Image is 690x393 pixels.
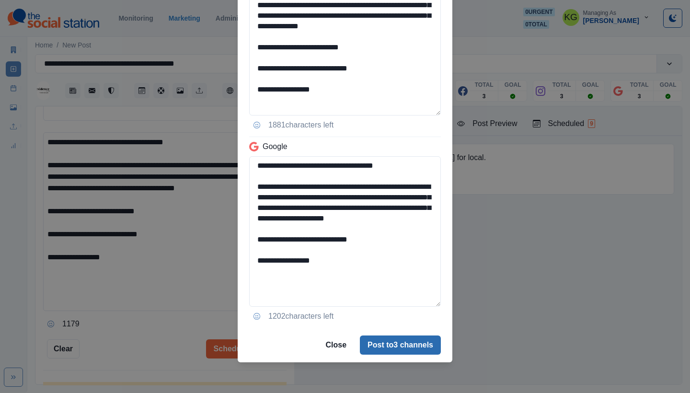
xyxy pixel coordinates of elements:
button: Opens Emoji Picker [249,117,264,133]
button: Opens Emoji Picker [249,309,264,324]
p: 1202 characters left [268,311,333,322]
button: Post to3 channels [360,335,441,355]
button: Close [318,335,354,355]
p: 1881 characters left [268,119,333,131]
p: Google [263,141,287,152]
